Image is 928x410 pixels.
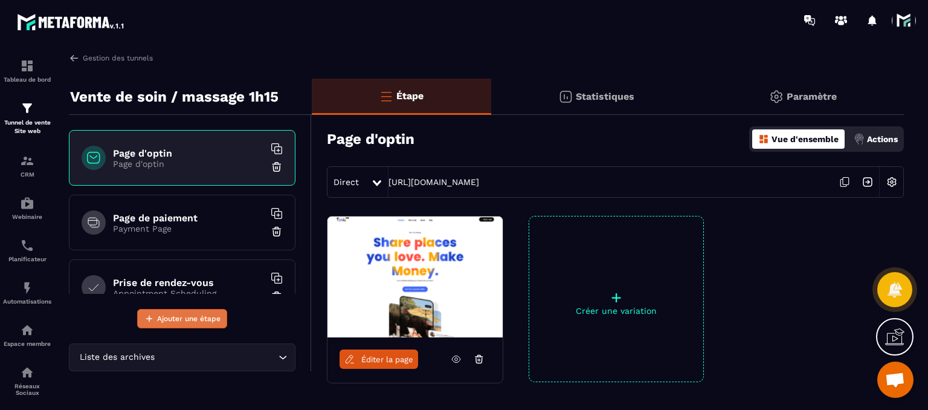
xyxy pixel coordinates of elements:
[3,187,51,229] a: automationsautomationsWebinaire
[3,213,51,220] p: Webinaire
[3,92,51,145] a: formationformationTunnel de vente Site web
[758,134,769,145] img: dashboard-orange.40269519.svg
[3,119,51,135] p: Tunnel de vente Site web
[20,154,34,168] img: formation
[20,59,34,73] img: formation
[388,177,479,187] a: [URL][DOMAIN_NAME]
[880,171,903,194] img: setting-w.858f3a88.svg
[69,53,153,63] a: Gestion des tunnels
[877,362,913,398] div: Ouvrir le chat
[361,355,413,364] span: Éditer la page
[3,145,51,187] a: formationformationCRM
[3,171,51,178] p: CRM
[113,277,264,288] h6: Prise de rendez-vous
[3,314,51,356] a: automationsautomationsEspace membre
[271,226,283,238] img: trash
[3,229,51,272] a: schedulerschedulerPlanificateur
[769,89,784,104] img: setting-gr.5f69749f.svg
[271,290,283,302] img: trash
[3,256,51,262] p: Planificateur
[576,91,634,102] p: Statistiques
[113,148,264,159] h6: Page d'optin
[20,101,34,116] img: formation
[854,134,865,145] img: actions.d6e523a2.png
[3,383,51,396] p: Réseaux Sociaux
[20,238,34,253] img: scheduler
[17,11,126,33] img: logo
[20,196,34,210] img: automations
[327,131,414,148] h3: Page d'optin
[113,288,264,298] p: Appointment Scheduling
[137,309,227,328] button: Ajouter une étape
[327,216,503,337] img: image
[113,212,264,224] h6: Page de paiement
[3,272,51,314] a: automationsautomationsAutomatisations
[772,134,839,144] p: Vue d'ensemble
[77,351,157,364] span: Liste des archives
[20,365,34,380] img: social-network
[867,134,898,144] p: Actions
[3,76,51,83] p: Tableau de bord
[69,53,80,63] img: arrow
[20,281,34,295] img: automations
[70,85,279,109] p: Vente de soin / massage 1h15
[529,289,703,306] p: +
[113,159,264,169] p: Page d'optin
[3,340,51,347] p: Espace membre
[157,351,275,364] input: Search for option
[340,350,418,369] a: Éditer la page
[271,161,283,173] img: trash
[69,343,295,371] div: Search for option
[333,177,359,187] span: Direct
[157,313,221,325] span: Ajouter une étape
[20,323,34,337] img: automations
[3,356,51,405] a: social-networksocial-networkRéseaux Sociaux
[396,90,424,102] p: Étape
[113,224,264,233] p: Payment Page
[3,50,51,92] a: formationformationTableau de bord
[379,89,393,103] img: bars-o.4a397970.svg
[529,306,703,316] p: Créer une variation
[3,298,51,305] p: Automatisations
[558,89,573,104] img: stats.20deebd0.svg
[787,91,837,102] p: Paramètre
[856,171,879,194] img: arrow-next.bcc2205e.svg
